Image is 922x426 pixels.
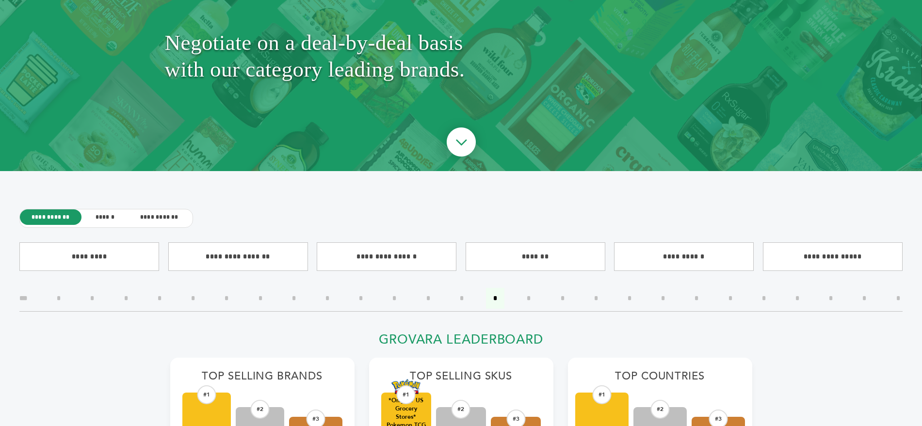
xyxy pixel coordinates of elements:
h2: Top Countries [580,370,740,388]
h2: Top Selling SKUs [381,370,541,388]
img: ourBrandsHeroArrow.png [436,118,487,169]
div: #1 [592,385,611,404]
h2: Top Selling Brands [182,370,342,388]
div: #2 [250,400,269,419]
div: #2 [452,400,470,419]
div: #2 [650,400,669,419]
img: *Only for US Grocery Stores* Pokemon TCG 10 Card Booster Pack – Newest Release (Case of 144 Packs... [391,379,421,394]
h2: Grovara Leaderboard [170,332,752,353]
div: #1 [397,385,416,404]
div: #1 [197,385,216,404]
